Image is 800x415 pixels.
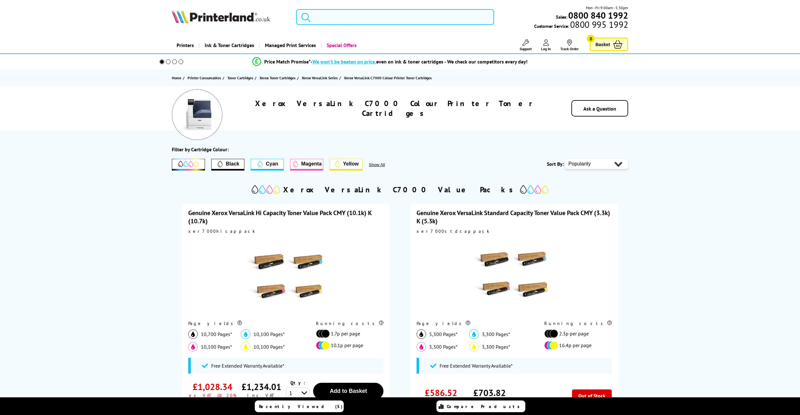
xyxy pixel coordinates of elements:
[330,388,367,394] span: Add to Basket
[172,9,270,23] img: Printerland Logo
[260,75,295,81] span: Xerox Toner Cartridges
[199,37,259,53] a: Ink & Toner Cartridges
[568,9,628,21] b: 0800 840 1992
[188,228,383,234] div: xer7000hicappack
[475,237,553,316] img: Xerox VersaLink Standard Capacity Toner Value Pack CMY (3.3k) K (5.3k)
[188,321,306,326] div: Page yields
[188,342,198,352] img: magenta_icon.svg
[569,21,628,27] span: 0800 995 1992
[547,161,564,167] span: Sort By:
[211,363,284,369] span: Free Extended Warranty Available*
[189,393,236,398] div: ex VAT @ 20%
[447,404,523,409] span: Compare Products
[590,38,628,51] a: Basket 0
[312,58,376,65] span: We won’t be beaten on price,
[188,329,198,339] img: black_icon.svg
[313,383,383,400] button: Add to Basket
[193,381,232,393] div: £1,028.34
[172,37,199,53] a: Printers
[417,329,426,339] img: black_icon.svg
[172,9,288,25] a: Printerland Logo
[429,344,458,350] span: 3,300 Pages*
[247,237,325,316] img: Xerox VersaLink Hi Capacity Toner Value Pack CMY (10.1k) K (10.7k)
[567,12,628,18] a: 0800 840 1992
[344,75,432,80] span: Xerox VersaLink C7000 Colour Printer Toner Cartridges
[556,14,567,20] span: Sales:
[302,75,339,81] a: Xerox VersaLink Series
[587,35,595,43] span: 0
[469,329,479,339] img: cyan_icon.svg
[290,380,305,386] span: Qty:
[254,331,285,337] span: 10,100 Pages*
[544,341,609,350] li: 16.4p per page
[330,159,363,171] button: Yellow
[226,161,239,167] span: Black
[242,381,281,393] div: £1,234.01
[541,39,551,51] a: Log In
[205,37,254,53] span: Ink & Toner Cartridges
[201,344,232,350] span: 10,100 Pages*
[211,159,244,171] button: Filter by Black
[572,389,612,402] div: Out of Stock
[417,342,426,352] img: magenta_icon.svg
[482,344,510,350] span: 3,300 Pages*
[425,387,457,399] div: £586.52
[266,161,278,167] span: Cyan
[595,40,610,49] span: Basket
[473,387,506,399] div: £703.82
[254,344,285,350] span: 10,100 Pages*
[429,331,458,337] span: 5,300 Pages*
[417,321,534,326] div: Page yields
[544,329,609,338] li: 2.3p per page
[247,393,276,398] div: inc VAT
[227,75,253,81] span: Toner Cartridges
[283,185,517,195] h2: Xerox VersaLink C7000 Value Packs
[417,209,610,225] a: Genuine Xerox VersaLink Standard Capacity Toner Value Pack CMY (3.3k) K (5.3k)
[251,159,284,171] button: Cyan
[544,321,612,326] div: Running costs
[264,58,311,65] span: Price Match Promise*
[586,5,628,11] span: Mon - Fri 9:00am - 5:30pm
[560,39,579,51] a: Track Order
[541,46,551,51] span: Log In
[188,209,371,225] a: Genuine Xerox VersaLink Hi Capacity Toner Value Pack CMY (10.1k) K (10.7k)
[201,331,232,337] span: 10,700 Pages*
[241,329,250,339] img: cyan_icon.svg
[241,99,549,118] h1: Xerox VersaLink C7000 Colour Printer Toner Cartridges
[316,329,380,338] li: 1.7p per page
[369,162,402,167] button: Show All
[436,400,525,412] a: Compare Products
[181,99,213,130] img: Xerox VersaLink C7000 Colour Printer Toner Cartridges
[290,159,323,171] button: Magenta
[259,404,343,409] span: Recently Viewed (5)
[227,75,255,81] a: Toner Cartridges
[316,321,383,326] div: Running costs
[172,146,229,153] div: Filter by Cartridge Colour:
[520,39,532,51] a: Support
[417,228,612,234] div: xer7000stdcappack
[241,342,250,352] img: yellow_icon.svg
[482,331,510,337] span: 3,300 Pages*
[343,161,359,167] span: Yellow
[321,37,361,53] a: Special Offers
[259,37,321,53] a: Managed Print Services
[260,75,297,81] a: Xerox Toner Cartridges
[188,75,223,81] a: Printer Consumables
[302,75,338,81] span: Xerox VersaLink Series
[440,363,513,369] span: Free Extended Warranty Available*
[301,161,322,167] span: Magenta
[188,75,221,81] span: Printer Consumables
[151,56,629,67] li: modal_Promise
[255,400,344,412] a: Recently Viewed (5)
[172,75,183,81] a: Home
[520,46,532,51] span: Support
[534,21,628,29] span: Customer Service:
[469,342,479,352] img: yellow_icon.svg
[583,105,616,112] a: Ask a Question
[316,341,380,350] li: 10.1p per page
[311,58,528,65] div: - even on ink & toner cartridges - We check our competitors every day!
